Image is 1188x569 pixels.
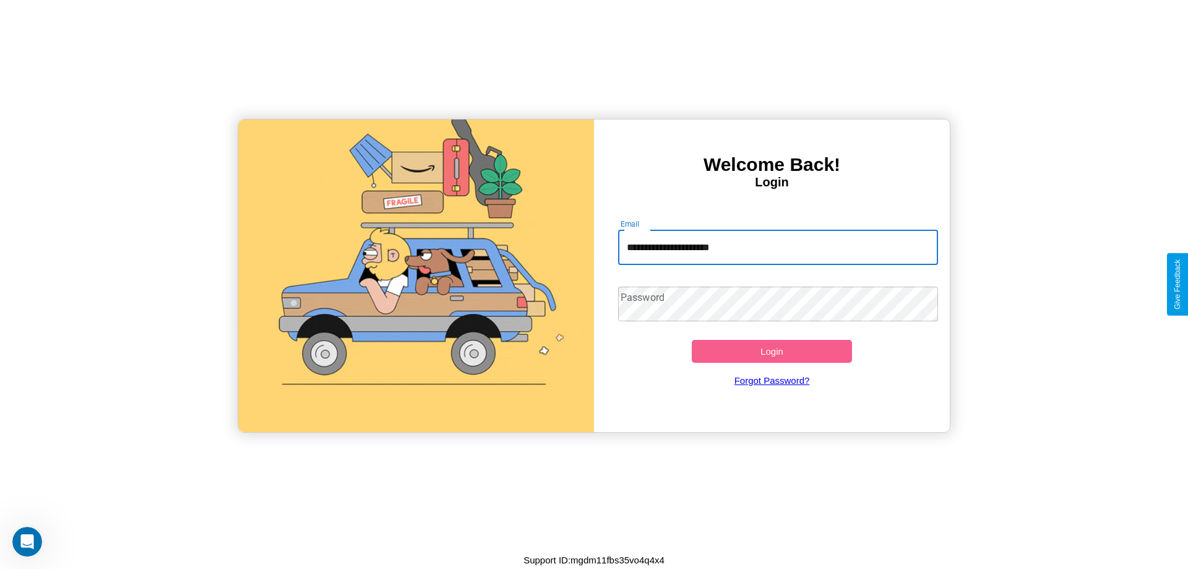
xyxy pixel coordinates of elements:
h4: Login [594,175,950,189]
label: Email [621,219,640,229]
img: gif [238,119,594,432]
div: Give Feedback [1173,259,1182,310]
p: Support ID: mgdm11fbs35vo4q4x4 [523,552,665,568]
h3: Welcome Back! [594,154,950,175]
iframe: Intercom live chat [12,527,42,557]
a: Forgot Password? [612,363,932,398]
button: Login [692,340,852,363]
